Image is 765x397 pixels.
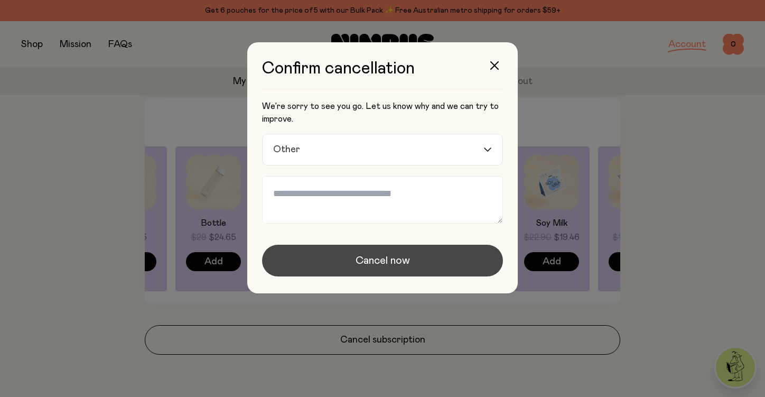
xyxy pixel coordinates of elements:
span: Other [270,134,303,165]
button: Cancel now [262,245,503,276]
span: Cancel now [356,253,410,268]
p: We’re sorry to see you go. Let us know why and we can try to improve. [262,100,503,125]
input: Search for option [304,134,482,165]
div: Search for option [262,134,503,165]
h3: Confirm cancellation [262,59,503,89]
